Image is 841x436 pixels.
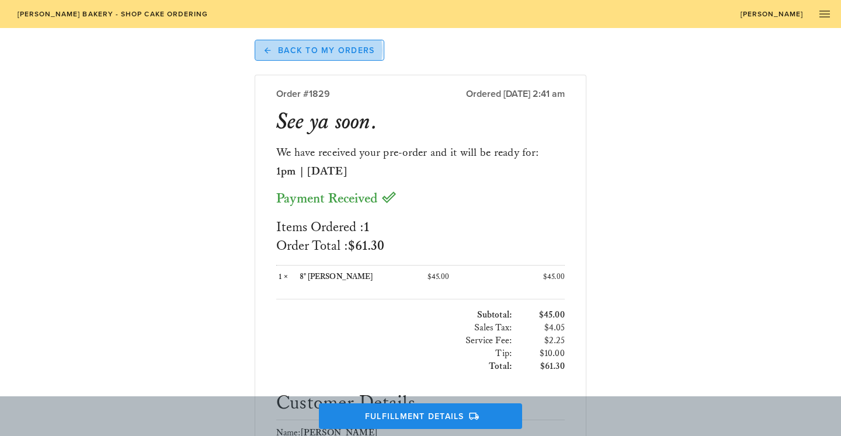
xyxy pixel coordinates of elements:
h3: Total: [276,360,512,373]
div: × [276,273,300,282]
span: 1 [364,219,369,236]
h3: $45.00 [517,309,565,322]
div: 8" [PERSON_NAME] [300,273,413,282]
span: 1 [276,272,284,282]
div: We have received your pre-order and it will be ready for: [276,143,565,162]
div: Ordered [DATE] 2:41 am [420,87,565,101]
a: [PERSON_NAME] [732,6,811,22]
div: Order #1829 [276,87,420,101]
h3: $10.00 [517,347,565,360]
div: $45.00 [493,266,565,289]
span: [PERSON_NAME] Bakery - Shop Cake Ordering [16,10,208,18]
span: Back to My Orders [265,45,375,55]
a: Back to My Orders [255,40,385,61]
div: Items Ordered : [276,218,565,237]
div: Order Total : [276,237,565,256]
div: 1pm | [DATE] [276,162,565,180]
h3: Service Fee: [276,334,512,347]
h3: $4.05 [517,322,565,334]
a: [PERSON_NAME] Bakery - Shop Cake Ordering [9,6,216,22]
span: [PERSON_NAME] [740,10,804,18]
h1: See ya soon. [276,110,378,134]
h3: Subtotal: [276,309,512,322]
h3: $2.25 [517,334,565,347]
div: Customer Details [276,392,565,415]
h2: Payment Received [276,190,565,209]
h3: Sales Tax: [276,322,512,334]
button: Fulfillment Details [319,403,522,429]
span: $61.30 [348,238,384,254]
h3: Tip: [276,347,512,360]
span: Fulfillment Details [331,411,511,421]
h3: $61.30 [517,360,565,373]
div: $45.00 [420,266,493,289]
